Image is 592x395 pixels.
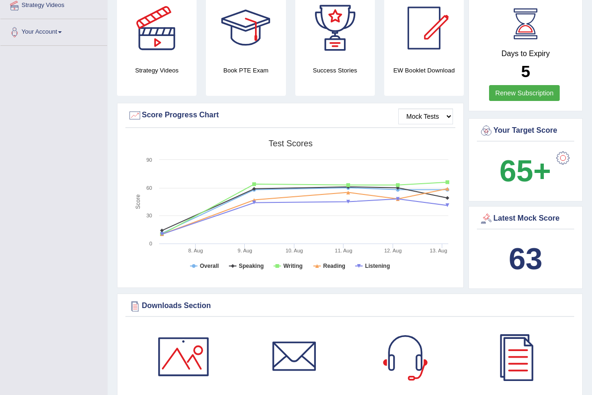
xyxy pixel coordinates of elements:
b: 63 [509,242,542,276]
tspan: 12. Aug [384,248,402,253]
h4: Strategy Videos [117,65,197,75]
text: 90 [146,157,152,163]
div: Score Progress Chart [128,108,453,122]
text: 30 [146,213,152,218]
h4: Success Stories [295,65,375,75]
text: 0 [149,241,152,246]
div: Downloads Section [128,299,572,313]
tspan: 11. Aug [335,248,352,253]
text: 60 [146,185,152,191]
b: 65+ [499,154,551,188]
tspan: 10. Aug [285,248,303,253]
h4: Book PTE Exam [206,65,285,75]
tspan: Reading [323,263,345,269]
tspan: 13. Aug [430,248,447,253]
tspan: Overall [200,263,219,269]
tspan: Speaking [239,263,263,269]
h4: EW Booklet Download [384,65,464,75]
tspan: Score [135,194,141,209]
h4: Days to Expiry [479,50,572,58]
div: Your Target Score [479,124,572,138]
b: 5 [521,62,530,80]
div: Latest Mock Score [479,212,572,226]
tspan: 8. Aug [188,248,203,253]
tspan: 9. Aug [238,248,252,253]
a: Your Account [0,19,107,43]
tspan: Listening [365,263,390,269]
a: Renew Subscription [489,85,560,101]
tspan: Writing [283,263,302,269]
tspan: Test scores [269,139,313,148]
